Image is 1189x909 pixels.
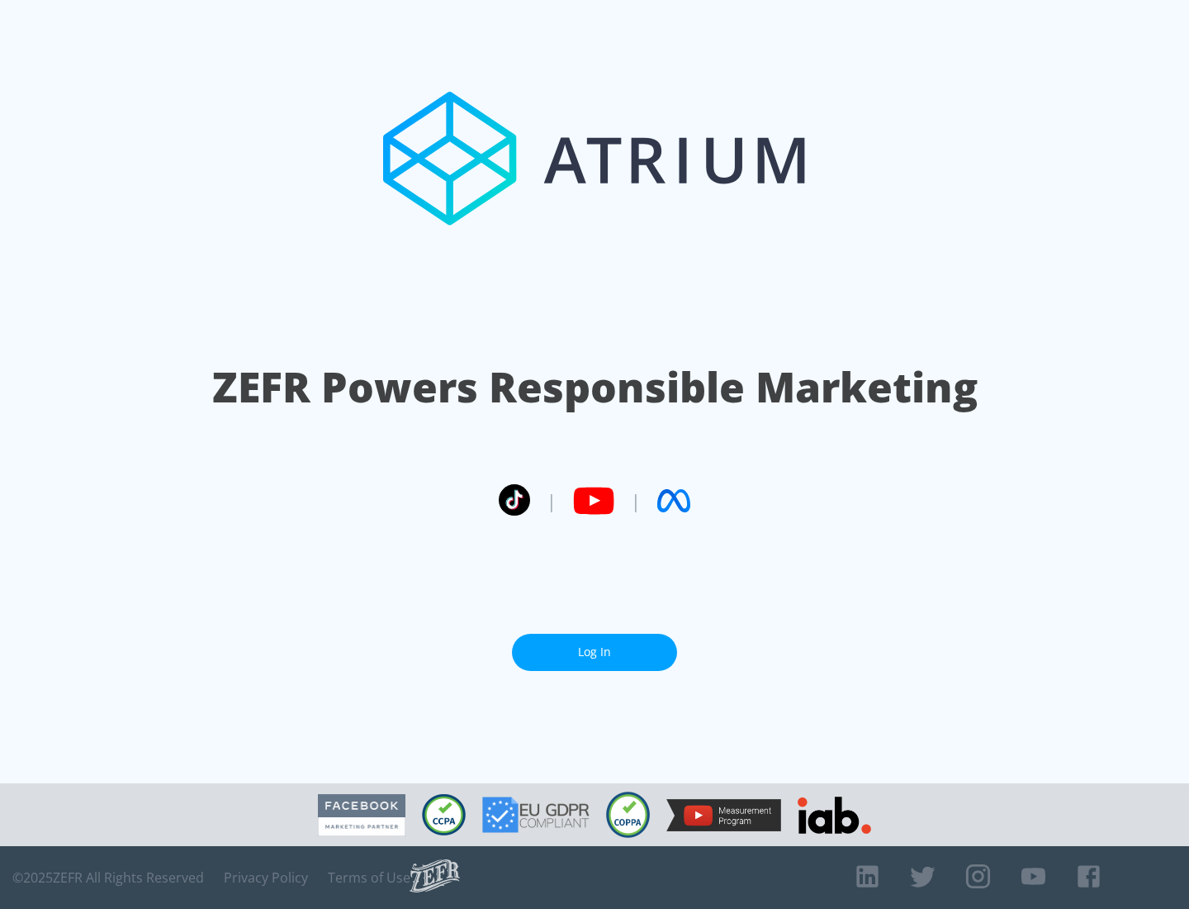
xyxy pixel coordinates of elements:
img: COPPA Compliant [606,792,650,838]
img: GDPR Compliant [482,797,590,833]
h1: ZEFR Powers Responsible Marketing [212,359,978,416]
span: | [631,488,641,513]
a: Log In [512,634,677,671]
a: Privacy Policy [224,869,308,886]
img: YouTube Measurement Program [666,799,781,831]
span: | [547,488,557,513]
span: © 2025 ZEFR All Rights Reserved [12,869,204,886]
img: IAB [798,797,871,834]
a: Terms of Use [328,869,410,886]
img: CCPA Compliant [422,794,466,835]
img: Facebook Marketing Partner [318,794,405,836]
